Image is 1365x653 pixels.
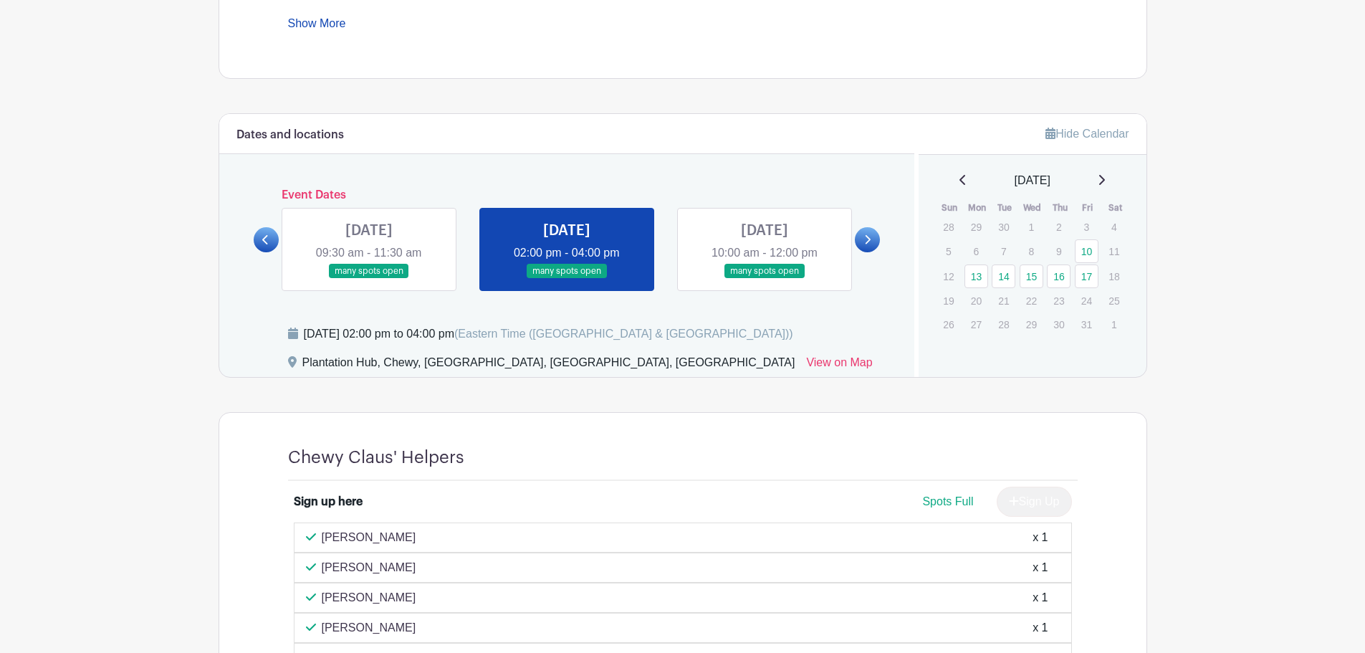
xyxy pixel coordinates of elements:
[937,240,960,262] p: 5
[937,290,960,312] p: 19
[1047,264,1071,288] a: 16
[1075,264,1098,288] a: 17
[1075,239,1098,263] a: 10
[1033,619,1048,637] div: x 1
[964,290,988,312] p: 20
[1102,265,1126,287] p: 18
[992,313,1015,335] p: 28
[936,201,964,215] th: Sun
[1102,290,1126,312] p: 25
[236,128,344,142] h6: Dates and locations
[806,354,872,377] a: View on Map
[937,216,960,238] p: 28
[294,493,363,510] div: Sign up here
[964,201,992,215] th: Mon
[1074,201,1102,215] th: Fri
[964,264,988,288] a: 13
[1102,216,1126,238] p: 4
[1020,240,1043,262] p: 8
[1102,240,1126,262] p: 11
[322,589,416,606] p: [PERSON_NAME]
[1015,172,1050,189] span: [DATE]
[964,313,988,335] p: 27
[1075,313,1098,335] p: 31
[992,264,1015,288] a: 14
[1045,128,1129,140] a: Hide Calendar
[1033,589,1048,606] div: x 1
[992,216,1015,238] p: 30
[1047,216,1071,238] p: 2
[279,189,856,202] h6: Event Dates
[937,265,960,287] p: 12
[322,559,416,576] p: [PERSON_NAME]
[1102,313,1126,335] p: 1
[1047,290,1071,312] p: 23
[304,325,793,343] div: [DATE] 02:00 pm to 04:00 pm
[1047,240,1071,262] p: 9
[964,216,988,238] p: 29
[992,240,1015,262] p: 7
[322,529,416,546] p: [PERSON_NAME]
[991,201,1019,215] th: Tue
[1047,313,1071,335] p: 30
[1020,313,1043,335] p: 29
[1020,216,1043,238] p: 1
[1101,201,1129,215] th: Sat
[1033,559,1048,576] div: x 1
[1075,216,1098,238] p: 3
[937,313,960,335] p: 26
[1019,201,1047,215] th: Wed
[992,290,1015,312] p: 21
[922,495,973,507] span: Spots Full
[454,328,793,340] span: (Eastern Time ([GEOGRAPHIC_DATA] & [GEOGRAPHIC_DATA]))
[964,240,988,262] p: 6
[288,17,346,35] a: Show More
[288,447,464,468] h4: Chewy Claus' Helpers
[1046,201,1074,215] th: Thu
[322,619,416,637] p: [PERSON_NAME]
[1033,529,1048,546] div: x 1
[1020,264,1043,288] a: 15
[302,354,795,377] div: Plantation Hub, Chewy, [GEOGRAPHIC_DATA], [GEOGRAPHIC_DATA], [GEOGRAPHIC_DATA]
[1020,290,1043,312] p: 22
[1075,290,1098,312] p: 24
